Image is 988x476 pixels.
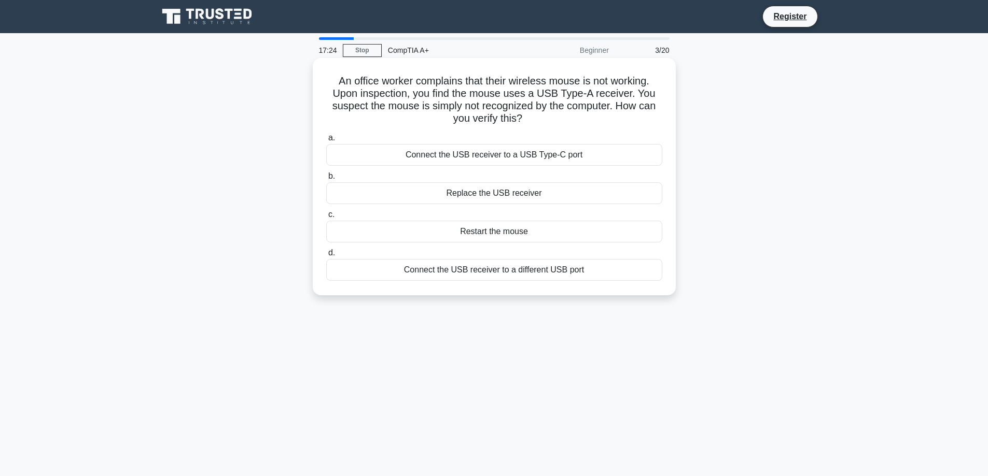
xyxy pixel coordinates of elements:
[326,144,662,166] div: Connect the USB receiver to a USB Type-C port
[382,40,524,61] div: CompTIA A+
[767,10,813,23] a: Register
[326,259,662,281] div: Connect the USB receiver to a different USB port
[524,40,615,61] div: Beginner
[313,40,343,61] div: 17:24
[343,44,382,57] a: Stop
[328,171,335,180] span: b.
[326,221,662,242] div: Restart the mouse
[328,248,335,257] span: d.
[328,133,335,142] span: a.
[325,75,663,125] h5: An office worker complains that their wireless mouse is not working. Upon inspection, you find th...
[328,210,335,219] span: c.
[326,182,662,204] div: Replace the USB receiver
[615,40,676,61] div: 3/20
